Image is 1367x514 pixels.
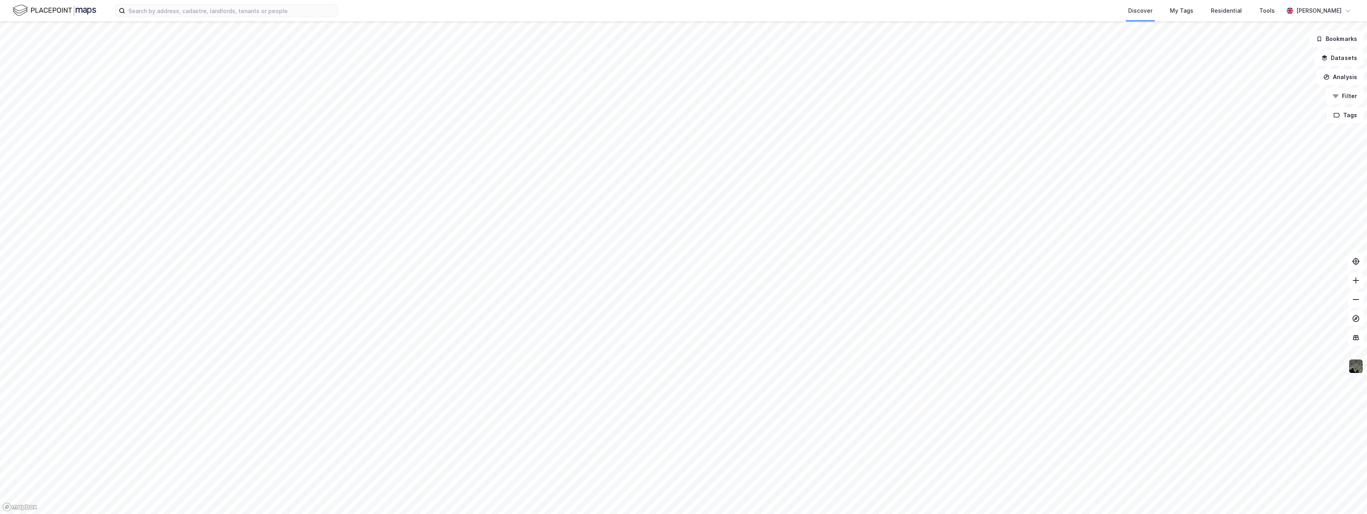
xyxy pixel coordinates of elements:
[1348,359,1363,374] img: 9k=
[1315,50,1364,66] button: Datasets
[1211,6,1242,15] div: Residential
[2,502,37,512] a: Mapbox homepage
[1317,69,1364,85] button: Analysis
[125,5,337,17] input: Search by address, cadastre, landlords, tenants or people
[1327,476,1367,514] iframe: Chat Widget
[1170,6,1193,15] div: My Tags
[13,4,96,17] img: logo.f888ab2527a4732fd821a326f86c7f29.svg
[1259,6,1275,15] div: Tools
[1309,31,1364,47] button: Bookmarks
[1296,6,1342,15] div: [PERSON_NAME]
[1327,107,1364,123] button: Tags
[1327,476,1367,514] div: Widżet czatu
[1326,88,1364,104] button: Filter
[1128,6,1152,15] div: Discover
